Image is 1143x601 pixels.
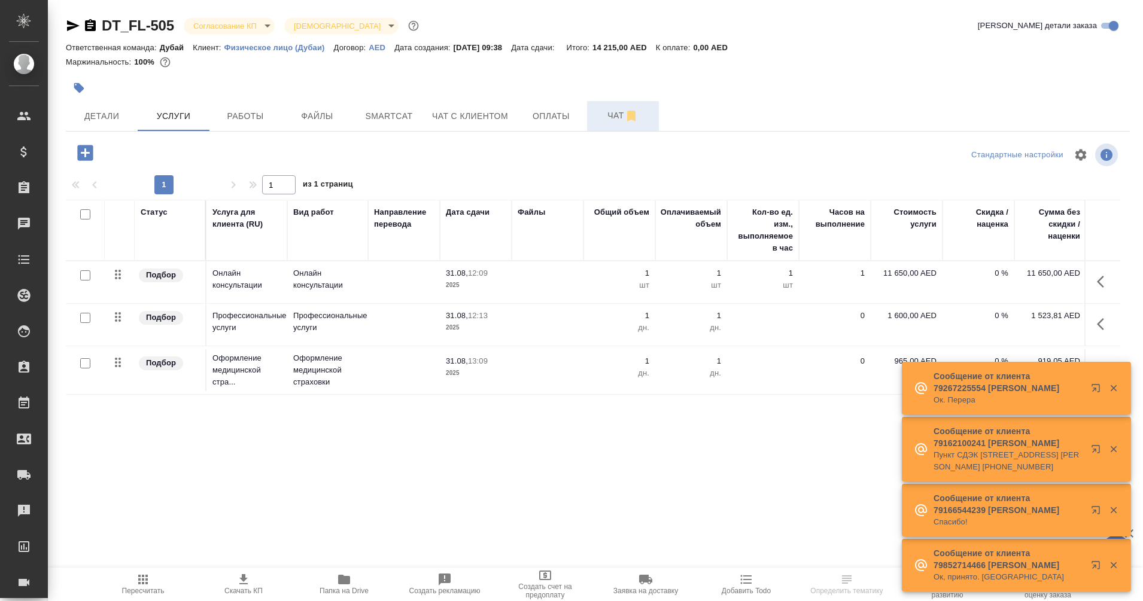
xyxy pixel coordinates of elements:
[589,279,649,291] p: шт
[446,367,506,379] p: 2025
[446,356,468,365] p: 31.08,
[661,322,721,334] p: дн.
[949,267,1008,279] p: 0 %
[877,355,937,367] p: 965,00 AED
[369,42,394,52] a: AED
[102,17,174,33] a: DT_FL-505
[799,304,871,346] td: 0
[877,310,937,322] p: 1 600,00 AED
[1090,310,1118,338] button: Показать кнопки
[624,109,639,123] svg: Отписаться
[66,57,134,66] p: Маржинальность:
[661,310,721,322] p: 1
[589,310,649,322] p: 1
[69,141,102,165] button: Добавить услугу
[518,206,545,218] div: Файлы
[1084,376,1112,405] button: Открыть в новой вкладке
[454,43,512,52] p: [DATE] 09:38
[432,109,508,124] span: Чат с клиентом
[146,357,176,369] p: Подбор
[1084,437,1112,466] button: Открыть в новой вкладке
[446,311,468,320] p: 31.08,
[877,206,937,230] div: Стоимость услуги
[360,109,418,124] span: Smartcat
[83,19,98,33] button: Скопировать ссылку
[157,54,173,70] button: 0.00 AED;
[594,206,649,218] div: Общий объем
[693,43,736,52] p: 0,00 AED
[293,206,334,218] div: Вид работ
[594,108,652,123] span: Чат
[1020,310,1080,322] p: 1 523,81 AED
[1095,144,1120,166] span: Посмотреть информацию
[468,356,488,365] p: 13:09
[446,322,506,334] p: 2025
[934,547,1083,571] p: Сообщение от клиента 79852714466 [PERSON_NAME]
[1020,267,1080,279] p: 11 650,00 AED
[1101,383,1126,393] button: Закрыть
[212,267,281,291] p: Онлайн консультации
[394,43,453,52] p: Дата создания:
[66,43,160,52] p: Ответственная команда:
[934,370,1083,394] p: Сообщение от клиента 79267225554 [PERSON_NAME]
[978,20,1097,32] span: [PERSON_NAME] детали заказа
[66,19,80,33] button: Скопировать ссылку для ЯМессенджера
[73,109,130,124] span: Детали
[1101,560,1126,571] button: Закрыть
[288,109,346,124] span: Файлы
[290,21,384,31] button: [DEMOGRAPHIC_DATA]
[145,109,202,124] span: Услуги
[805,206,865,230] div: Часов на выполнение
[949,355,1008,367] p: 0 %
[224,42,334,52] a: Физическое лицо (Дубаи)
[190,21,260,31] button: Согласование КП
[1090,267,1118,296] button: Показать кнопки
[934,449,1083,473] p: Пункт СДЭК [STREET_ADDRESS] [PERSON_NAME] [PHONE_NUMBER]
[522,109,580,124] span: Оплаты
[224,43,334,52] p: Физическое лицо (Дубаи)
[661,206,721,230] div: Оплачиваемый объем
[1084,553,1112,582] button: Открыть в новой вкладке
[217,109,274,124] span: Работы
[184,18,275,34] div: Согласование КП
[877,267,937,279] p: 11 650,00 AED
[733,206,793,254] div: Кол-во ед. изм., выполняемое в час
[656,43,694,52] p: К оплате:
[1101,444,1126,454] button: Закрыть
[293,310,362,334] p: Профессиональные услуги
[511,43,557,52] p: Дата сдачи:
[369,43,394,52] p: AED
[146,312,176,324] p: Подбор
[468,311,488,320] p: 12:13
[1020,355,1080,367] p: 919,05 AED
[1101,505,1126,515] button: Закрыть
[934,425,1083,449] p: Сообщение от клиента 79162100241 [PERSON_NAME]
[212,352,281,388] p: Оформление медицинской стра...
[661,367,721,379] p: дн.
[589,355,649,367] p: 1
[293,267,362,291] p: Онлайн консультации
[334,43,369,52] p: Договор:
[303,177,353,194] span: из 1 страниц
[406,18,421,33] button: Доп статусы указывают на важность/срочность заказа
[284,18,399,34] div: Согласование КП
[212,310,281,334] p: Профессиональные услуги
[589,367,649,379] p: дн.
[661,355,721,367] p: 1
[949,206,1008,230] div: Скидка / наценка
[661,267,721,279] p: 1
[589,267,649,279] p: 1
[1020,206,1080,242] div: Сумма без скидки / наценки
[146,269,176,281] p: Подбор
[934,492,1083,516] p: Сообщение от клиента 79166544239 [PERSON_NAME]
[1084,498,1112,527] button: Открыть в новой вкладке
[968,146,1066,164] div: split button
[1090,355,1118,384] button: Показать кнопки
[446,269,468,277] p: 31.08,
[733,279,793,291] p: шт
[446,206,490,218] div: Дата сдачи
[141,206,168,218] div: Статус
[193,43,224,52] p: Клиент:
[446,279,506,291] p: 2025
[293,352,362,388] p: Оформление медицинской страховки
